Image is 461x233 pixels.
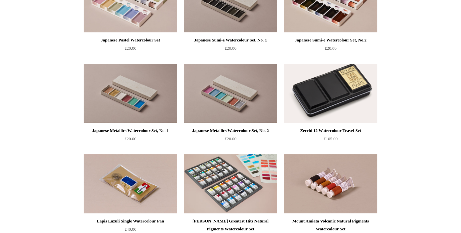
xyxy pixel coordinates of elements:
a: Zecchi 12 Watercolour Travel Set Zecchi 12 Watercolour Travel Set [284,64,377,123]
div: Japanese Metallics Watercolour Set, No. 2 [185,127,276,135]
span: £40.00 [124,227,136,232]
div: Zecchi 12 Watercolour Travel Set [285,127,376,135]
a: Lapis Lazuli Single Watercolour Pan Lapis Lazuli Single Watercolour Pan [84,154,177,214]
img: Mount Amiata Volcanic Natural Pigments Watercolour Set [284,154,377,214]
span: £105.00 [324,136,338,141]
div: Japanese Sumi-e Watercolour Set, No.2 [285,36,376,44]
img: Japanese Metallics Watercolour Set, No. 1 [84,64,177,123]
span: £20.00 [225,136,236,141]
img: Zecchi 12 Watercolour Travel Set [284,64,377,123]
a: Japanese Sumi-e Watercolour Set, No. 1 £20.00 [184,36,277,63]
span: £20.00 [124,46,136,51]
div: Mount Amiata Volcanic Natural Pigments Watercolour Set [285,217,376,233]
img: Lapis Lazuli Single Watercolour Pan [84,154,177,214]
a: Zecchi 12 Watercolour Travel Set £105.00 [284,127,377,154]
a: Japanese Metallics Watercolour Set, No. 1 Japanese Metallics Watercolour Set, No. 1 [84,64,177,123]
span: £20.00 [124,136,136,141]
a: Japanese Metallics Watercolour Set, No. 2 £20.00 [184,127,277,154]
img: Wallace Seymour Greatest Hits Natural Pigments Watercolour Set [184,154,277,214]
a: Japanese Metallics Watercolour Set, No. 1 £20.00 [84,127,177,154]
span: £20.00 [225,46,236,51]
a: Mount Amiata Volcanic Natural Pigments Watercolour Set Mount Amiata Volcanic Natural Pigments Wat... [284,154,377,214]
div: Japanese Pastel Watercolour Set [85,36,176,44]
img: Japanese Metallics Watercolour Set, No. 2 [184,64,277,123]
a: Japanese Metallics Watercolour Set, No. 2 Japanese Metallics Watercolour Set, No. 2 [184,64,277,123]
div: Japanese Metallics Watercolour Set, No. 1 [85,127,176,135]
a: Japanese Pastel Watercolour Set £20.00 [84,36,177,63]
a: Japanese Sumi-e Watercolour Set, No.2 £20.00 [284,36,377,63]
span: £20.00 [325,46,337,51]
div: Japanese Sumi-e Watercolour Set, No. 1 [185,36,276,44]
div: [PERSON_NAME] Greatest Hits Natural Pigments Watercolour Set [185,217,276,233]
a: Wallace Seymour Greatest Hits Natural Pigments Watercolour Set Wallace Seymour Greatest Hits Natu... [184,154,277,214]
div: Lapis Lazuli Single Watercolour Pan [85,217,176,225]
